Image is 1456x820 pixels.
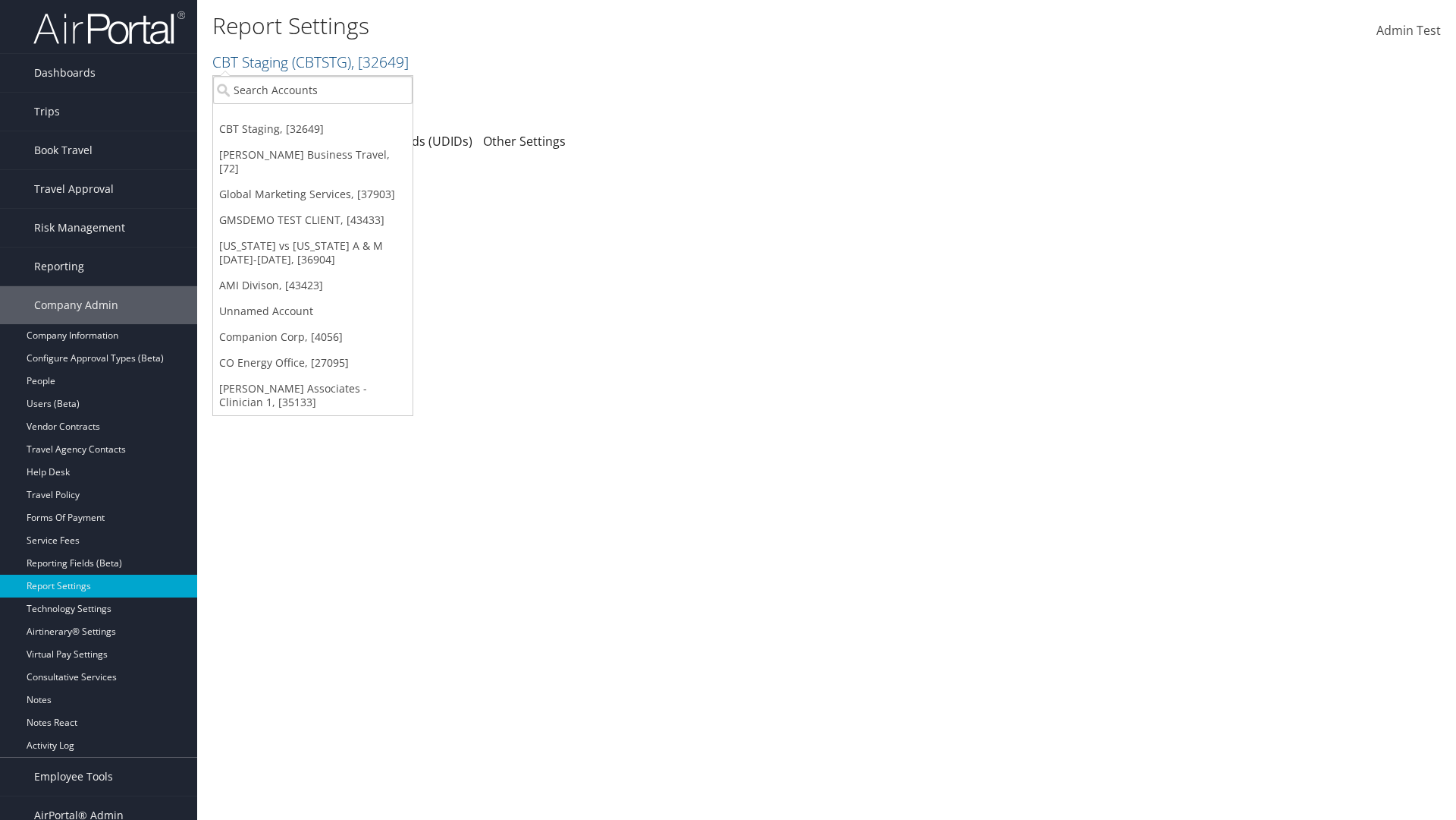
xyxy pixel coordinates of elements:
a: [US_STATE] vs [US_STATE] A & M [DATE]-[DATE], [36904] [213,233,413,273]
a: CBT Staging [212,52,409,72]
a: Global Marketing Services, [37903] [213,181,413,207]
a: [PERSON_NAME] Business Travel, [72] [213,142,413,181]
input: Search Accounts [213,76,413,104]
a: Admin Test [1376,8,1441,55]
img: airportal-logo.png [33,10,185,46]
span: Trips [34,93,60,131]
span: Dashboards [34,54,96,92]
a: Other Settings [483,133,566,150]
a: CO Energy Office, [27095] [213,350,413,376]
a: GMSDEMO TEST CLIENT, [43433] [213,207,413,233]
h4: No Reporting Fields yet! [224,196,1429,213]
span: , [ 32649 ] [351,52,409,72]
span: Company Admin [34,286,118,324]
span: Travel Approval [34,170,114,208]
a: Unnamed Account [213,298,413,324]
span: Risk Management [34,209,125,247]
span: ( CBTSTG ) [292,52,351,72]
a: Companion Corp, [4056] [213,324,413,350]
span: Employee Tools [34,758,113,796]
span: Reporting [34,248,84,285]
a: AMI Divison, [43423] [213,273,413,298]
a: CBT Staging, [32649] [213,116,413,142]
a: [PERSON_NAME] Associates - Clinician 1, [35133] [213,376,413,415]
span: Admin Test [1376,22,1441,39]
h1: Report Settings [212,10,1031,42]
span: Book Travel [34,131,93,169]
